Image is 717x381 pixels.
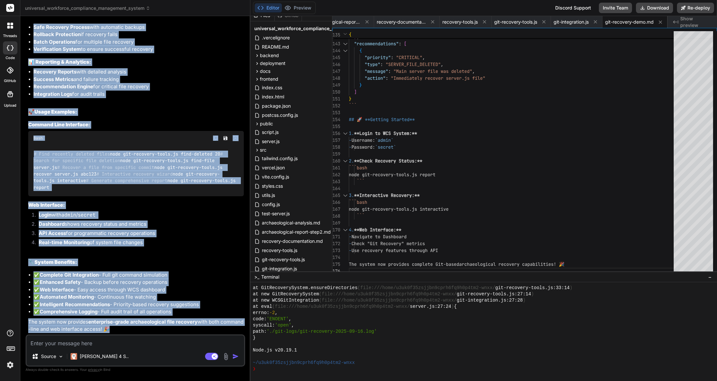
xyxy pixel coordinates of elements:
span: ## 🚀 **Getting Started** [349,116,415,122]
span: ``` [357,179,365,184]
div: 162 [332,171,340,178]
span: git-recovery-tools.js [261,256,306,264]
span: (file:///home/u3uk0f35zsjjbn9cprh6fq9h0p4tm2-wnxx/ [272,304,410,310]
span: postcss.config.js [261,111,299,119]
strong: Batch Operations [33,39,75,45]
span: Show preview [680,15,712,29]
span: at new WCSGitIntegration [253,297,319,304]
h2: 🚀 [28,108,244,116]
div: Click to collapse the range. [341,130,349,137]
span: : [391,54,393,60]
div: Discord Support [551,3,595,13]
div: 144 [332,47,340,54]
span: universal_workforce_compliance_management_system [25,5,150,11]
div: 152 [332,102,340,109]
span: `secret` [375,144,396,150]
span: # Generate comprehensive report [86,178,167,184]
span: { [359,48,362,53]
span: 'ENOENT' [267,316,289,322]
strong: Rollback Protection [33,31,81,37]
li: ✅ - Continuous file watching [33,293,244,301]
li: shows recovery status and metrics [33,221,244,230]
span: "CRITICAL" [396,54,422,60]
strong: Safe Recovery Process [33,24,90,30]
span: { [349,32,351,37]
div: 161 [332,164,340,171]
span: ```bash [349,199,367,205]
span: path: [253,328,267,335]
span: # Recover a file from specific commit [57,164,154,170]
span: Check "Git Recovery" metrics [351,241,425,246]
div: Click to collapse the range. [341,226,349,233]
span: } [253,335,256,341]
span: ```bash [349,165,367,171]
span: "Immediately recover server.js file" [391,75,485,81]
span: "Main server file was deleted" [393,68,472,74]
div: 158 [332,144,340,151]
span: frontend [260,76,278,82]
span: test-server.js [261,210,290,218]
span: - [349,234,351,240]
span: (file:///home/u3uk0f35zsjjbn9cprh6fq9h0p4tm2-wnxx/ [358,285,496,291]
span: tailwind.config.js [261,155,298,162]
button: Save file [221,134,230,143]
span: ``` [349,103,357,109]
span: recovery-documentation.md [377,19,426,25]
span: { [454,304,456,310]
span: at GitRecoverySystem.ensureDirectories [253,285,358,291]
span: git-recovery-tools.js [494,19,537,25]
span: vercel.json [261,164,285,172]
strong: Success Metrics [33,76,74,82]
div: 151 [332,95,340,102]
span: errno: [253,310,269,316]
span: at eval [253,304,272,310]
strong: Recommendation Engine [33,83,93,90]
div: 171 [332,233,340,240]
button: Preview [282,3,314,12]
div: 165 [332,192,340,199]
strong: Comprehensive Logging [40,308,97,315]
span: ) [531,291,534,297]
span: archaeological-analysis.md [261,219,321,227]
div: 167 [332,206,340,213]
span: - [349,241,351,246]
li: ✅ - Backup before recovery operations [33,279,244,286]
span: at new GitRecoverySystem [253,291,319,297]
img: attachment [222,353,230,360]
strong: enterprise-grade archaeological file recovery [88,319,198,325]
li: to ensure successful recovery [33,46,244,53]
span: config.js [261,201,281,208]
li: of system file changes [33,239,244,248]
div: 159 [332,151,340,158]
span: node git-recovery-tools.js report [349,172,435,178]
span: : [380,61,383,67]
div: 153 [332,109,340,116]
span: backend [260,52,279,59]
span: styles.css [261,182,284,190]
li: with automatic backups [33,24,244,31]
span: 1. [349,130,354,136]
span: archaeological-report-step2.md [261,228,331,236]
span: , [289,316,291,322]
span: script.js [261,128,279,136]
span: recovery-tools.js [442,19,478,25]
strong: Web Interface: [28,202,65,208]
span: >_ [254,274,259,280]
span: # Search for specific file deletion [33,151,225,163]
span: privacy [88,368,100,371]
span: "SERVER_FILE_DELETED" [386,61,441,67]
div: 164 [332,185,340,192]
strong: Verification System [33,46,81,52]
li: with detailed analysis [33,68,244,76]
span: "type" [365,61,380,67]
span: git-recovery-tools.js:27:14 [457,291,531,297]
div: 149 [332,82,340,89]
span: Node.js v20.19.1 [253,347,297,353]
strong: Dashboard [39,221,65,227]
span: 'open' [275,322,291,328]
span: -2 [269,310,275,316]
p: The system now provides with both command-line and web interface access! 🎉 [28,318,244,333]
div: Click to collapse the range. [341,47,349,54]
label: code [6,55,15,61]
div: 175 [332,261,340,268]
